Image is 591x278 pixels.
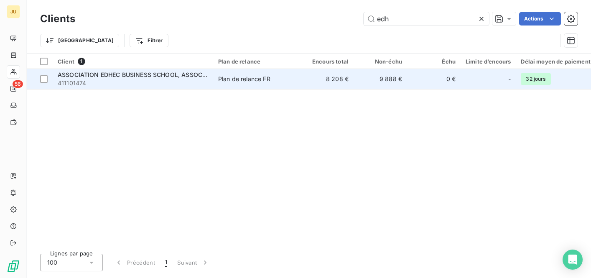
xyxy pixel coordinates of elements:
[172,254,214,271] button: Suivant
[40,11,75,26] h3: Clients
[300,69,354,89] td: 8 208 €
[58,58,74,65] span: Client
[359,58,402,65] div: Non-échu
[47,258,57,267] span: 100
[218,75,270,83] div: Plan de relance FR
[165,258,167,267] span: 1
[521,73,550,85] span: 32 jours
[508,75,511,83] span: -
[40,34,119,47] button: [GEOGRAPHIC_DATA]
[78,58,85,65] span: 1
[519,12,561,26] button: Actions
[7,5,20,18] div: JU
[58,79,208,87] span: 411101474
[354,69,407,89] td: 9 888 €
[412,58,456,65] div: Échu
[563,250,583,270] div: Open Intercom Messenger
[466,58,511,65] div: Limite d’encours
[407,69,461,89] td: 0 €
[13,80,23,88] span: 56
[110,254,160,271] button: Précédent
[160,254,172,271] button: 1
[130,34,168,47] button: Filtrer
[364,12,489,26] input: Rechercher
[305,58,349,65] div: Encours total
[7,260,20,273] img: Logo LeanPay
[58,71,249,78] span: ASSOCIATION EDHEC BUSINESS SCHOOL, ASSOCIATION LOI 1901
[218,58,295,65] div: Plan de relance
